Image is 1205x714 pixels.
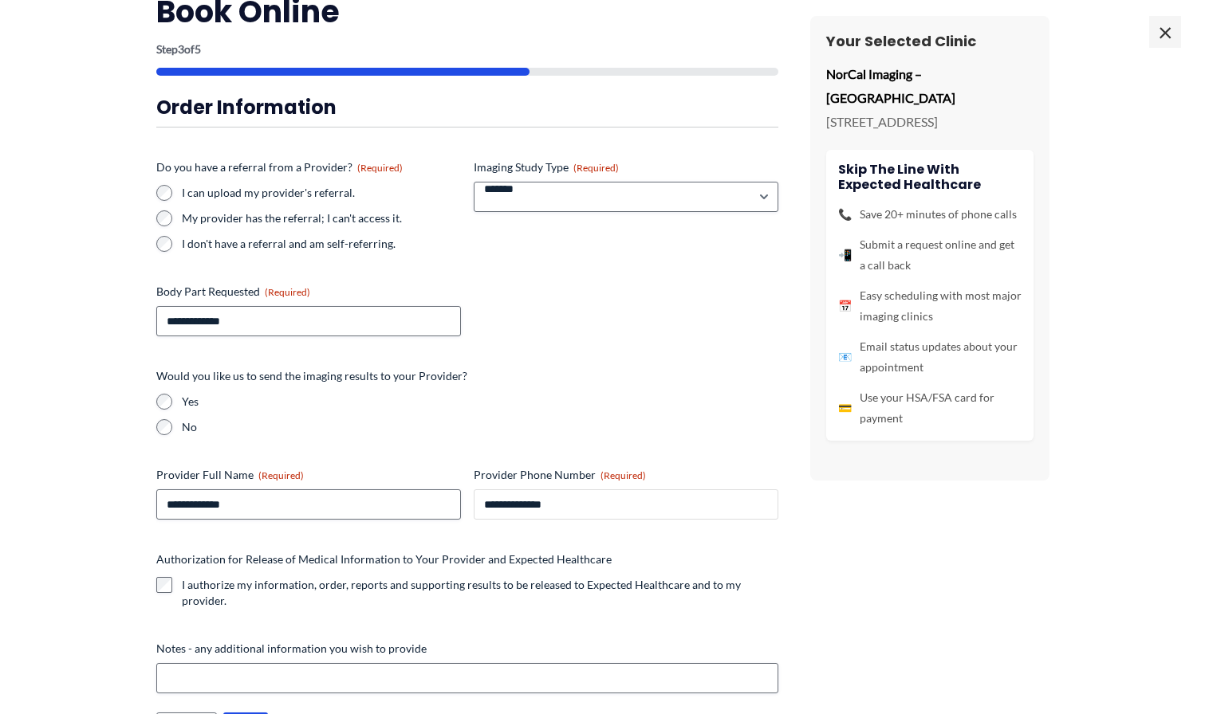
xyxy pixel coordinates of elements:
span: × [1149,16,1181,48]
span: (Required) [265,286,310,298]
span: (Required) [573,162,619,174]
li: Save 20+ minutes of phone calls [838,204,1022,225]
label: I authorize my information, order, reports and supporting results to be released to Expected Heal... [182,577,778,609]
label: No [182,419,778,435]
span: 5 [195,42,201,56]
span: (Required) [357,162,403,174]
p: NorCal Imaging – [GEOGRAPHIC_DATA] [826,62,1034,109]
span: (Required) [601,469,646,481]
label: I can upload my provider's referral. [182,185,461,201]
legend: Would you like us to send the imaging results to your Provider? [156,368,467,384]
p: Step of [156,44,778,55]
span: (Required) [258,469,304,481]
label: Notes - any additional information you wish to provide [156,641,778,657]
span: 📧 [838,347,852,367]
li: Submit a request online and get a call back [838,234,1022,276]
label: Provider Phone Number [474,467,778,483]
span: 📅 [838,296,852,316]
li: Email status updates about your appointment [838,336,1022,378]
label: Body Part Requested [156,284,461,300]
li: Easy scheduling with most major imaging clinics [838,285,1022,327]
legend: Do you have a referral from a Provider? [156,159,403,175]
label: Yes [182,394,778,410]
span: 💳 [838,398,852,418]
span: 📞 [838,204,852,225]
label: Provider Full Name [156,467,461,483]
li: Use your HSA/FSA card for payment [838,387,1022,429]
p: [STREET_ADDRESS] [826,110,1034,134]
legend: Authorization for Release of Medical Information to Your Provider and Expected Healthcare [156,551,612,567]
span: 3 [178,42,184,56]
label: My provider has the referral; I can't access it. [182,210,461,226]
label: Imaging Study Type [474,159,778,175]
h3: Your Selected Clinic [826,32,1034,50]
h3: Order Information [156,95,778,120]
h4: Skip the line with Expected Healthcare [838,162,1022,192]
label: I don't have a referral and am self-referring. [182,236,461,252]
span: 📲 [838,245,852,265]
